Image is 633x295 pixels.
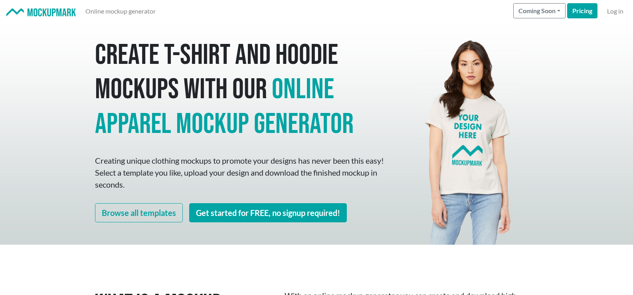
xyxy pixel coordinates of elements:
span: online apparel mockup generator [95,72,354,141]
a: Log in [604,3,627,19]
a: Pricing [567,3,597,18]
a: Online mockup generator [82,3,159,19]
button: Coming Soon [513,3,566,18]
p: Creating unique clothing mockups to promote your designs has never been this easy! Select a templ... [95,154,386,190]
img: Mockup Mark hero - your design here [419,22,518,245]
h1: Create T-shirt and hoodie mockups with our [95,38,386,142]
img: Mockup Mark [6,8,76,17]
a: Get started for FREE, no signup required! [189,203,347,222]
a: Browse all templates [95,203,183,222]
